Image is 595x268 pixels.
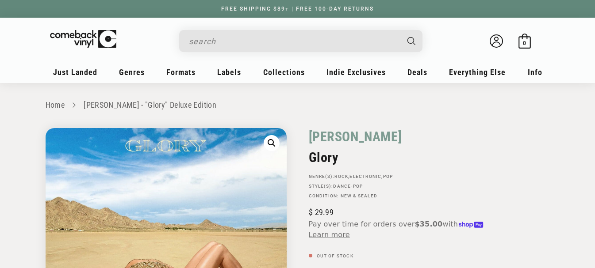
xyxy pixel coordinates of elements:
a: Home [46,100,65,109]
span: Labels [217,68,241,77]
button: Search [399,30,423,52]
h2: Glory [309,150,503,165]
div: Search [179,30,422,52]
span: Genres [119,68,145,77]
span: Everything Else [449,68,506,77]
a: [PERSON_NAME] - "Glory" Deluxe Edition [84,100,216,109]
span: Indie Exclusives [326,68,386,77]
p: STYLE(S): [309,184,503,189]
span: Formats [166,68,196,77]
a: Pop [383,174,393,179]
input: search [189,32,399,50]
span: Deals [407,68,427,77]
span: 0 [523,40,526,46]
a: Rock [334,174,348,179]
a: [PERSON_NAME] [309,128,402,145]
span: Collections [263,68,305,77]
span: Just Landed [53,68,97,77]
span: $ [309,208,313,217]
p: GENRE(S): , , [309,174,503,179]
a: Dance-pop [333,184,363,189]
a: Electronic [349,174,381,179]
p: Out of stock [309,253,503,259]
a: FREE SHIPPING $89+ | FREE 100-DAY RETURNS [212,6,383,12]
nav: breadcrumbs [46,99,550,112]
p: Condition: New & Sealed [309,193,503,199]
span: 29.99 [309,208,334,217]
span: Info [528,68,542,77]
